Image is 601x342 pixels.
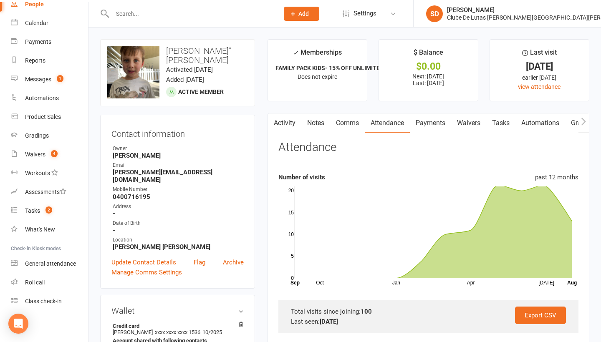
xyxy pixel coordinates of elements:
[497,62,581,71] div: [DATE]
[301,113,330,133] a: Notes
[497,73,581,82] div: earlier [DATE]
[11,201,88,220] a: Tasks 2
[361,308,372,315] strong: 100
[515,113,565,133] a: Automations
[25,95,59,101] div: Automations
[486,113,515,133] a: Tasks
[107,46,159,98] img: image1739772468.png
[11,254,88,273] a: General attendance kiosk mode
[113,161,244,169] div: Email
[11,292,88,311] a: Class kiosk mode
[298,10,309,17] span: Add
[113,219,244,227] div: Date of Birth
[410,113,451,133] a: Payments
[535,172,578,182] div: past 12 months
[113,186,244,194] div: Mobile Number
[194,257,205,267] a: Flag
[291,307,566,317] div: Total visits since joining:
[386,62,470,71] div: $0.00
[113,210,244,217] strong: -
[113,323,240,329] strong: Credit card
[11,14,88,33] a: Calendar
[11,145,88,164] a: Waivers 4
[11,89,88,108] a: Automations
[25,57,45,64] div: Reports
[166,76,204,83] time: Added [DATE]
[113,152,244,159] strong: [PERSON_NAME]
[293,49,298,57] i: ✓
[426,5,443,22] div: SD
[166,66,213,73] time: Activated [DATE]
[25,298,62,304] div: Class check-in
[451,113,486,133] a: Waivers
[25,170,50,176] div: Workouts
[113,236,244,244] div: Location
[25,226,55,233] div: What's New
[284,7,319,21] button: Add
[522,47,557,62] div: Last visit
[365,113,410,133] a: Attendance
[11,273,88,292] a: Roll call
[155,329,200,335] span: xxxx xxxx xxxx 1536
[113,243,244,251] strong: [PERSON_NAME] [PERSON_NAME]
[518,83,561,90] a: view attendance
[113,226,244,234] strong: -
[414,47,443,62] div: $ Balance
[25,279,45,286] div: Roll call
[25,20,48,26] div: Calendar
[202,329,222,335] span: 10/2025
[45,206,52,214] span: 2
[25,260,76,267] div: General attendance
[11,108,88,126] a: Product Sales
[113,168,244,184] strong: [PERSON_NAME][EMAIL_ADDRESS][DOMAIN_NAME]
[11,33,88,51] a: Payments
[113,203,244,211] div: Address
[11,70,88,89] a: Messages 1
[293,47,342,63] div: Memberships
[278,141,336,154] h3: Attendance
[11,164,88,183] a: Workouts
[275,65,384,71] strong: FAMILY PACK KIDS- 15% OFF UNLIMITED
[51,150,58,157] span: 4
[111,257,176,267] a: Update Contact Details
[25,1,44,8] div: People
[223,257,244,267] a: Archive
[330,113,365,133] a: Comms
[278,174,325,181] strong: Number of visits
[291,317,566,327] div: Last seen:
[25,76,51,83] div: Messages
[111,267,182,277] a: Manage Comms Settings
[11,183,88,201] a: Assessments
[113,193,244,201] strong: 0400716195
[298,73,337,80] span: Does not expire
[111,126,244,138] h3: Contact information
[111,306,244,315] h3: Wallet
[11,126,88,145] a: Gradings
[25,38,51,45] div: Payments
[110,8,273,20] input: Search...
[11,51,88,70] a: Reports
[354,4,376,23] span: Settings
[320,318,338,325] strong: [DATE]
[268,113,301,133] a: Activity
[25,113,61,120] div: Product Sales
[113,145,244,153] div: Owner
[107,46,248,65] h3: [PERSON_NAME]" [PERSON_NAME]
[25,189,66,195] div: Assessments
[178,88,224,95] span: Active member
[8,314,28,334] div: Open Intercom Messenger
[25,151,45,158] div: Waivers
[11,220,88,239] a: What's New
[57,75,63,82] span: 1
[25,207,40,214] div: Tasks
[25,132,49,139] div: Gradings
[386,73,470,86] p: Next: [DATE] Last: [DATE]
[515,307,566,324] a: Export CSV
